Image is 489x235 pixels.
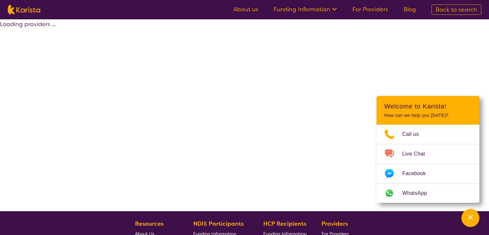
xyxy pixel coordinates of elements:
a: Web link opens in a new tab. [376,183,479,203]
a: For Providers [352,5,388,13]
span: Call us [402,129,427,139]
div: Channel Menu [376,96,479,203]
span: WhatsApp [402,188,435,198]
b: HCP Recipients [263,220,306,228]
p: How can we help you [DATE]? [384,113,472,118]
b: NDIS Participants [193,220,244,228]
span: Live Chat [402,149,433,159]
a: About us [233,5,258,13]
b: Resources [135,220,164,228]
b: Providers [321,220,348,228]
button: Channel Menu [461,209,479,227]
h2: Welcome to Karista! [384,102,472,110]
ul: Choose channel [376,125,479,203]
img: Karista logo [8,5,40,14]
a: Back to search [431,5,481,15]
a: Funding Information [274,5,337,13]
span: Back to search [436,6,477,14]
a: Blog [403,5,416,13]
span: Facebook [402,169,433,178]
